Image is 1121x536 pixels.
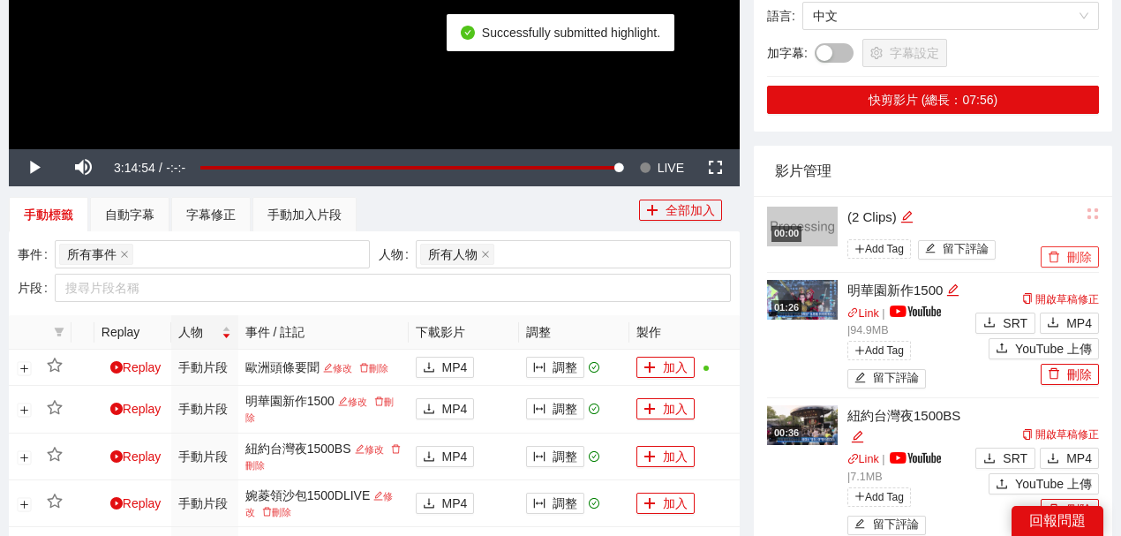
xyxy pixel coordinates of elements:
span: edit [323,363,333,373]
span: edit [851,430,864,443]
span: check-circle [589,451,600,463]
div: 01:26 [771,300,801,315]
span: edit [338,396,348,406]
span: star [47,358,63,374]
span: upload [996,342,1008,356]
span: plus [854,345,865,356]
div: 手動片段 [178,399,231,419]
span: plus [643,403,656,417]
span: MP4 [442,399,468,419]
span: delete [1048,503,1060,517]
span: play-circle [110,403,123,415]
button: delete刪除 [1041,364,1099,385]
div: Progress Bar [200,166,624,170]
th: 製作 [629,315,740,350]
button: uploadYouTube 上傳 [989,338,1099,359]
button: column-width調整 [526,357,584,378]
button: column-width調整 [526,398,584,419]
span: plus [643,497,656,511]
button: setting字幕設定 [862,39,947,67]
a: 刪除 [245,444,401,471]
span: delete [1048,251,1060,265]
span: Add Tag [847,341,911,360]
span: edit [854,518,866,532]
img: b9038031-1721-4a31-9b50-ff7c1c9444f5.jpg [767,280,838,320]
span: MP4 [1066,449,1092,468]
button: downloadMP4 [416,357,475,378]
span: download [423,497,435,511]
span: YouTube 上傳 [1015,339,1092,359]
a: linkLink [847,453,879,465]
span: edit [355,444,365,454]
div: 00:00 [771,226,801,241]
button: 展開行 [17,404,31,418]
span: star [47,494,63,510]
span: copy [1022,293,1033,304]
p: | | 7.1 MB [847,451,971,487]
span: Successfully submitted highlight. [482,26,660,40]
span: plus [643,361,656,375]
button: edit留下評論 [847,369,926,389]
a: 修改 [320,363,356,374]
span: / [159,161,162,175]
button: plus加入 [636,357,695,378]
button: plus全部加入 [639,200,722,221]
span: MP4 [1066,313,1092,333]
button: downloadMP4 [416,446,475,467]
span: 人物 [178,322,218,342]
img: 86c3a3bb-78e2-4509-9590-f86fa4f4a8c9.jpg [767,405,838,445]
span: YouTube 上傳 [1015,474,1092,494]
span: Add Tag [847,487,911,507]
button: column-width調整 [526,493,584,514]
div: 歐洲頭條要聞 [245,359,402,375]
span: edit [900,210,914,223]
a: 修改 [351,444,387,455]
th: 調整 [519,315,629,350]
span: plus [643,450,656,464]
button: 展開行 [17,497,31,511]
div: 編輯 [946,280,959,301]
button: edit留下評論 [847,516,926,535]
button: uploadYouTube 上傳 [989,473,1099,494]
button: plus加入 [636,398,695,419]
button: Play [9,149,58,186]
button: downloadSRT [975,313,1035,334]
span: MP4 [442,494,468,513]
button: downloadSRT [975,448,1035,469]
button: downloadMP4 [1040,313,1099,334]
span: download [423,450,435,464]
a: 開啟草稿修正 [1022,293,1099,306]
span: SRT [1003,449,1027,468]
a: 修改 [335,396,371,407]
a: linkLink [847,307,879,320]
button: delete刪除 [1041,246,1099,268]
span: play-circle [110,450,123,463]
div: 影片管理 [775,146,1091,196]
div: 手動加入片段 [267,205,342,224]
span: filter [54,327,64,337]
button: plus加入 [636,446,695,467]
span: download [423,361,435,375]
span: 所有事件 [67,245,117,264]
span: edit [854,372,866,385]
span: MP4 [442,447,468,466]
div: 字幕修正 [186,205,236,224]
div: 明華園新作1500 [847,280,971,301]
div: 回報問題 [1012,506,1103,536]
label: 事件 [18,240,55,268]
span: -:-:- [166,161,185,175]
button: edit留下評論 [918,240,997,260]
button: 快剪影片 (總長：07:56) [767,86,1099,114]
span: download [423,403,435,417]
div: 手動片段 [178,358,231,377]
div: 紐約台灣夜1500BS [245,441,402,472]
div: 婉菱領沙包1500DLIVE [245,487,402,519]
label: 人物 [379,240,416,268]
a: 刪除 [259,507,295,517]
button: column-width調整 [526,446,584,467]
span: plus [646,204,658,218]
button: plus加入 [636,493,695,514]
span: close [120,250,129,259]
span: edit [925,243,937,256]
span: LIVE [658,149,684,186]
